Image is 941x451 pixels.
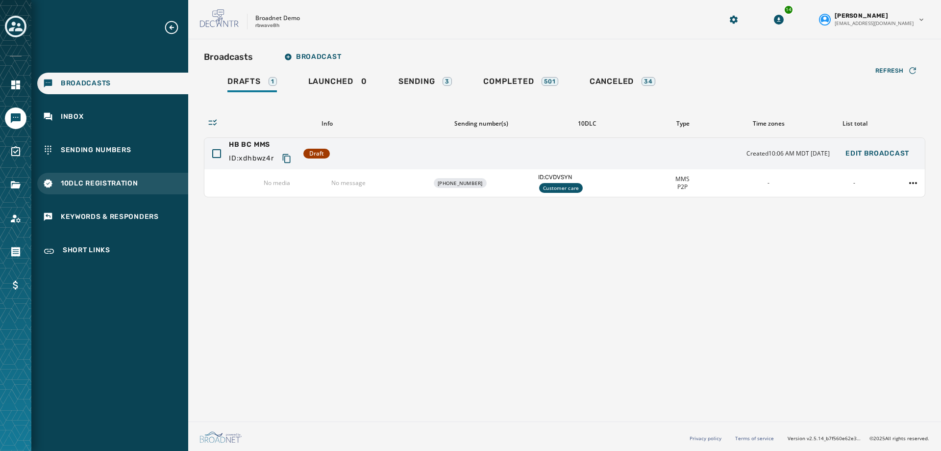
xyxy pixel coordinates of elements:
span: Version [788,435,862,442]
button: HB BC MMS action menu [905,175,921,191]
span: Refresh [875,67,904,75]
a: Terms of service [735,435,774,442]
span: Broadcast [284,53,341,61]
button: Broadcast [276,47,349,67]
a: Navigate to Inbox [37,106,188,128]
button: Copy text to clipboard [278,150,296,167]
a: Completed501 [475,72,566,94]
span: Edit Broadcast [845,150,909,158]
span: ID: xdhbwz4r [229,154,274,163]
span: Drafts [227,77,261,86]
span: Launched [308,77,353,86]
div: - [816,179,893,187]
a: Navigate to Keywords & Responders [37,206,188,228]
a: Navigate to Billing [5,274,26,296]
div: Sending number(s) [433,120,530,128]
a: Navigate to Account [5,208,26,229]
span: MMS [675,175,690,183]
span: Draft [309,150,324,158]
a: Navigate to Short Links [37,239,188,263]
div: 1 [269,77,277,86]
span: Keywords & Responders [61,212,159,222]
button: Download Menu [770,11,788,28]
a: Navigate to Broadcasts [37,73,188,94]
a: Sending3 [391,72,460,94]
span: Created 10:06 AM MDT [DATE] [746,150,830,158]
a: Navigate to Files [5,174,26,196]
a: Navigate to Orders [5,241,26,263]
span: Canceled [590,77,634,86]
span: Short Links [63,245,110,257]
span: No message [331,179,366,187]
div: - [729,179,807,187]
span: HB BC MMS [229,140,296,150]
a: Privacy policy [690,435,721,442]
a: Navigate to 10DLC Registration [37,173,188,194]
button: Toggle account select drawer [5,16,26,37]
button: Edit Broadcast [838,144,917,163]
div: List total [816,120,894,128]
a: Navigate to Home [5,74,26,96]
span: Inbox [61,112,84,122]
span: Sending [398,77,435,86]
span: P2P [677,183,688,191]
div: [PHONE_NUMBER] [434,178,487,188]
a: Drafts1 [220,72,285,94]
div: 3 [443,77,452,86]
a: Navigate to Surveys [5,141,26,162]
button: Expand sub nav menu [164,20,187,35]
span: Sending Numbers [61,145,131,155]
span: 10DLC Registration [61,179,138,188]
span: [EMAIL_ADDRESS][DOMAIN_NAME] [835,20,914,27]
span: Completed [483,77,534,86]
button: User settings [815,8,929,31]
p: rbwave8h [255,22,279,29]
a: Navigate to Sending Numbers [37,139,188,161]
span: © 2025 All rights reserved. [869,435,929,442]
p: No media [264,179,290,187]
h2: Broadcasts [204,50,253,64]
div: 0 [308,77,367,92]
button: Refresh [867,63,925,79]
button: Manage global settings [725,11,743,28]
div: Info [229,120,425,128]
div: Type [644,120,722,128]
a: Navigate to Messaging [5,107,26,129]
span: ID: CVDVSYN [538,173,636,181]
span: Broadcasts [61,79,111,88]
p: Broadnet Demo [255,14,300,22]
div: Customer care [539,183,583,193]
div: 14 [784,5,793,15]
a: Launched0 [300,72,375,94]
div: 10DLC [538,120,636,128]
span: [PERSON_NAME] [835,12,888,20]
a: Canceled34 [582,72,663,94]
div: 34 [642,77,655,86]
div: 501 [542,77,558,86]
div: Time zones [730,120,808,128]
span: v2.5.14_b7f560e62e3347fd09829e8ac9922915a95fe427 [807,435,862,442]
